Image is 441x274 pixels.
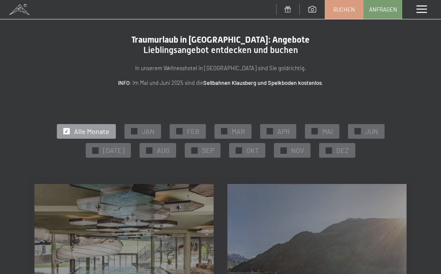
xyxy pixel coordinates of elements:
span: APR [277,127,290,136]
span: ✓ [193,147,196,153]
span: JAN [142,127,155,136]
span: Anfragen [369,6,397,13]
span: DEZ [336,146,349,155]
span: [DATE] [103,146,124,155]
a: Buchen [325,0,363,19]
p: : Im Mai und Juni 2025 sind die . [34,78,407,87]
span: ✓ [222,128,226,134]
span: ✓ [132,128,136,134]
span: AUG [157,146,170,155]
span: ✓ [237,147,241,153]
span: SEP [202,146,214,155]
span: ✓ [268,128,271,134]
span: Lieblingsangebot entdecken und buchen [143,45,298,55]
strong: INFO [118,79,130,86]
span: ✓ [313,128,316,134]
strong: Seilbahnen Klausberg und Speikboden kostenlos [203,79,322,86]
span: ✓ [94,147,97,153]
span: ✓ [177,128,181,134]
span: ✓ [356,128,359,134]
span: OKT [246,146,259,155]
span: NOV [291,146,304,155]
span: ✓ [65,128,68,134]
a: Anfragen [364,0,402,19]
span: Alle Monate [74,127,109,136]
p: In unserem Wellnesshotel in [GEOGRAPHIC_DATA] sind Sie goldrichtig. [34,64,407,73]
span: Traumurlaub in [GEOGRAPHIC_DATA]: Angebote [131,34,310,45]
span: MAI [322,127,333,136]
span: MAR [232,127,245,136]
span: JUN [365,127,378,136]
span: ✓ [327,147,331,153]
span: Buchen [333,6,355,13]
span: ✓ [148,147,151,153]
span: ✓ [282,147,286,153]
span: FEB [187,127,199,136]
